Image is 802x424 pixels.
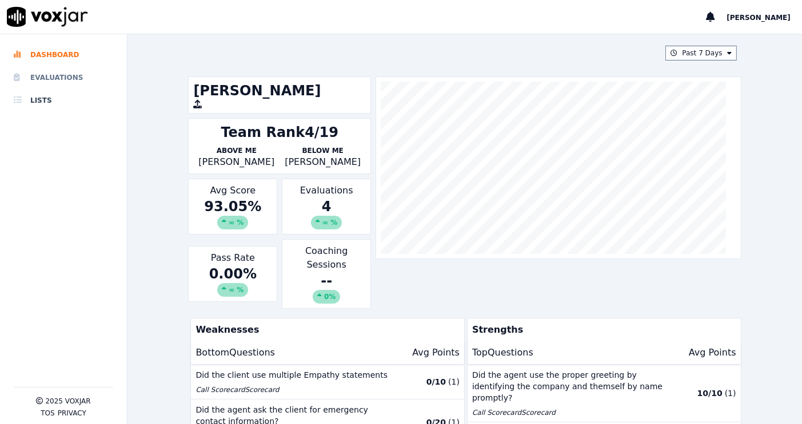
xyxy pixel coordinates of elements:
div: Coaching Sessions [282,239,371,309]
p: Strengths [468,318,736,341]
p: Weaknesses [191,318,460,341]
div: ∞ % [311,216,342,229]
p: Avg Points [689,346,736,360]
a: Lists [14,89,113,112]
p: 2025 Voxjar [45,397,90,406]
div: 0% [313,290,340,304]
p: [PERSON_NAME] [193,155,280,169]
p: Did the agent use the proper greeting by identifying the company and themself by name promptly? [472,369,670,403]
p: Did the client use multiple Empathy statements [195,369,393,381]
p: Call Scorecard Scorecard [195,385,393,394]
div: 4 [287,197,366,229]
h1: [PERSON_NAME] [193,82,366,100]
p: ( 1 ) [725,387,736,399]
button: Privacy [58,409,86,418]
div: -- [287,272,366,304]
p: Above Me [193,146,280,155]
p: 10 / 10 [697,387,723,399]
div: ∞ % [217,283,248,297]
p: Below Me [280,146,366,155]
span: [PERSON_NAME] [727,14,791,22]
p: ( 1 ) [448,376,460,387]
button: Did the agent use the proper greeting by identifying the company and themself by name promptly? C... [468,365,741,422]
div: 93.05 % [193,197,272,229]
div: Pass Rate [188,246,277,302]
p: Top Questions [472,346,533,360]
div: Avg Score [188,179,277,235]
div: 0.00 % [193,265,272,297]
button: Past 7 Days [665,46,736,60]
p: [PERSON_NAME] [280,155,366,169]
a: Dashboard [14,43,113,66]
div: Team Rank 4/19 [221,123,338,142]
p: Avg Points [412,346,460,360]
p: Call Scorecard Scorecard [472,408,670,417]
div: ∞ % [217,216,248,229]
p: 0 / 10 [426,376,446,387]
button: Did the client use multiple Empathy statements Call ScorecardScorecard 0/10 (1) [191,365,464,399]
a: Evaluations [14,66,113,89]
p: Bottom Questions [195,346,275,360]
div: Evaluations [282,179,371,235]
img: voxjar logo [7,7,88,27]
button: TOS [41,409,54,418]
button: [PERSON_NAME] [727,10,802,24]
